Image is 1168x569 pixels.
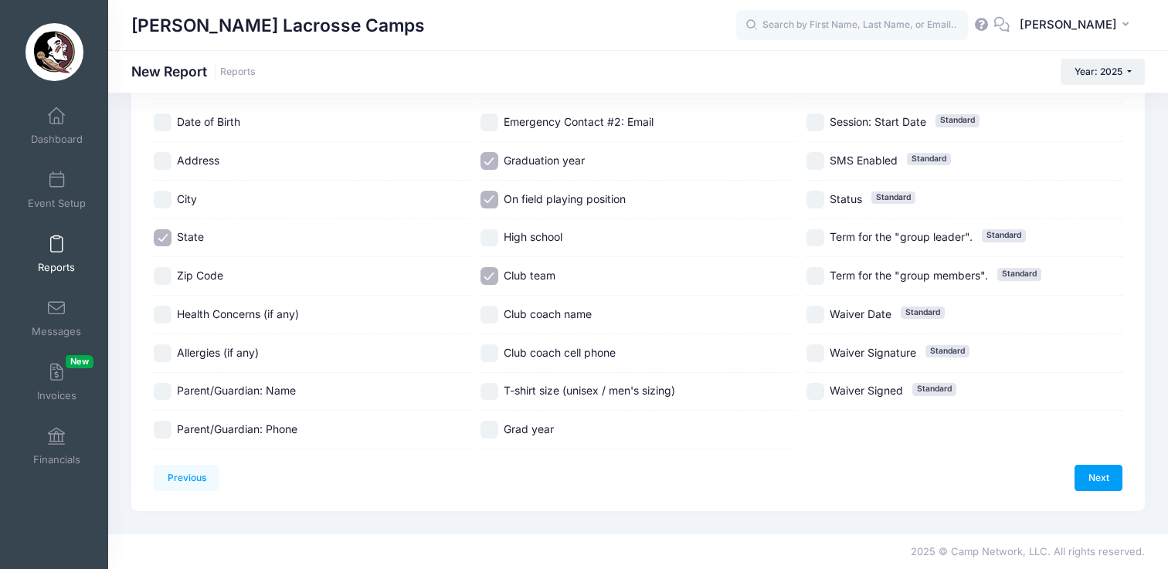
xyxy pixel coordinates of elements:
[504,154,585,167] span: Graduation year
[871,191,915,204] span: Standard
[504,422,554,435] span: Grad year
[911,545,1145,557] span: 2025 © Camp Network, LLC. All rights reserved.
[935,114,980,127] span: Standard
[20,419,93,473] a: Financials
[480,421,498,439] input: Grad year
[806,191,824,208] input: StatusStandard
[33,453,80,466] span: Financials
[480,152,498,170] input: Graduation year
[66,355,93,368] span: New
[177,192,197,205] span: City
[480,306,498,323] input: Club coach name
[480,191,498,208] input: On field playing position
[504,307,592,320] span: Club coach name
[20,355,93,409] a: InvoicesNew
[177,422,297,435] span: Parent/Guardian: Phone
[504,115,654,128] span: Emergency Contact #2: Email
[925,345,969,357] span: Standard
[806,267,824,285] input: Term for the "group members".Standard
[31,133,83,146] span: Dashboard
[901,307,945,319] span: Standard
[20,291,93,345] a: Messages
[38,261,75,274] span: Reports
[830,269,988,282] span: Term for the "group members".
[830,346,916,359] span: Waiver Signature
[806,113,824,131] input: Session: Start DateStandard
[480,267,498,285] input: Club team
[32,325,81,338] span: Messages
[177,307,299,320] span: Health Concerns (if any)
[480,344,498,362] input: Club coach cell phone
[1010,8,1145,43] button: [PERSON_NAME]
[806,306,824,323] input: Waiver DateStandard
[131,63,256,80] h1: New Report
[504,346,616,359] span: Club coach cell phone
[504,269,555,282] span: Club team
[177,346,259,359] span: Allergies (if any)
[177,230,204,243] span: State
[997,268,1041,280] span: Standard
[806,383,824,401] input: Waiver SignedStandard
[154,421,171,439] input: Parent/Guardian: Phone
[154,113,171,131] input: Date of Birth
[480,383,498,401] input: T-shirt size (unisex / men's sizing)
[154,306,171,323] input: Health Concerns (if any)
[830,307,891,320] span: Waiver Date
[480,229,498,247] input: High school
[1061,59,1145,85] button: Year: 2025
[177,269,223,282] span: Zip Code
[806,152,824,170] input: SMS EnabledStandard
[154,229,171,247] input: State
[28,197,86,210] span: Event Setup
[20,99,93,153] a: Dashboard
[912,383,956,395] span: Standard
[830,115,926,128] span: Session: Start Date
[830,154,898,167] span: SMS Enabled
[154,383,171,401] input: Parent/Guardian: Name
[982,229,1026,242] span: Standard
[131,8,425,43] h1: [PERSON_NAME] Lacrosse Camps
[177,384,296,397] span: Parent/Guardian: Name
[504,384,675,397] span: T-shirt size (unisex / men's sizing)
[220,66,256,78] a: Reports
[907,153,951,165] span: Standard
[154,465,219,491] a: Previous
[480,113,498,131] input: Emergency Contact #2: Email
[830,230,973,243] span: Term for the "group leader".
[830,384,903,397] span: Waiver Signed
[177,115,240,128] span: Date of Birth
[504,230,562,243] span: High school
[20,163,93,217] a: Event Setup
[1075,66,1122,77] span: Year: 2025
[37,389,76,402] span: Invoices
[25,23,83,81] img: Sara Tisdale Lacrosse Camps
[736,10,968,41] input: Search by First Name, Last Name, or Email...
[20,227,93,281] a: Reports
[177,154,219,167] span: Address
[154,152,171,170] input: Address
[504,192,626,205] span: On field playing position
[154,344,171,362] input: Allergies (if any)
[830,192,862,205] span: Status
[154,191,171,208] input: City
[154,267,171,285] input: Zip Code
[1020,16,1117,33] span: [PERSON_NAME]
[806,344,824,362] input: Waiver SignatureStandard
[1075,465,1122,491] a: Next
[806,229,824,247] input: Term for the "group leader".Standard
